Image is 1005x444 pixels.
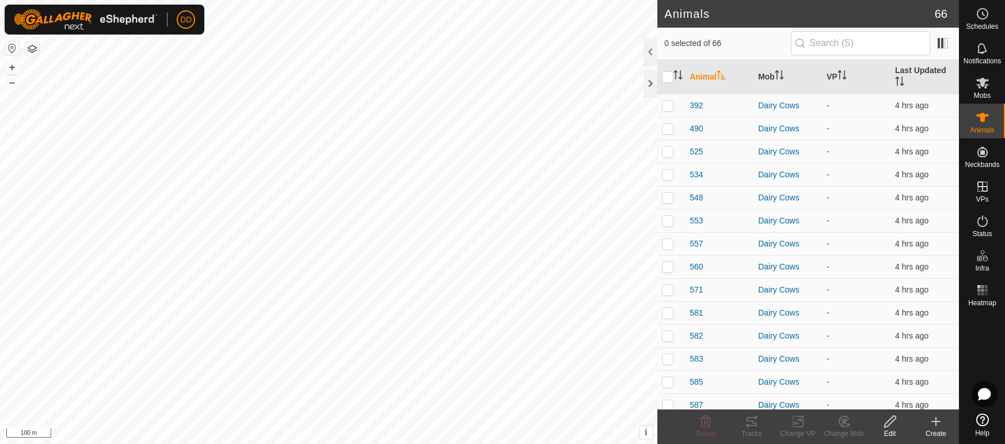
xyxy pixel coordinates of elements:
p-sorticon: Activate to sort [673,72,683,81]
span: 571 [690,284,703,296]
span: 66 [935,5,947,22]
th: Animal [685,60,753,94]
div: Dairy Cows [758,169,817,181]
span: 11 Aug 2025, 1:40 pm [895,124,928,133]
app-display-virtual-paddock-transition: - [827,193,829,202]
input: Search (S) [791,31,930,55]
div: Dairy Cows [758,123,817,135]
img: Gallagher Logo [14,9,158,30]
app-display-virtual-paddock-transition: - [827,354,829,363]
span: 11 Aug 2025, 1:41 pm [895,239,928,248]
span: Schedules [966,23,998,30]
a: Contact Us [340,429,374,439]
div: Create [913,428,959,439]
span: Heatmap [968,299,996,306]
span: 11 Aug 2025, 1:42 pm [895,308,928,317]
h2: Animals [664,7,935,21]
span: Neckbands [965,161,999,168]
app-display-virtual-paddock-transition: - [827,400,829,409]
span: Delete [696,430,716,438]
th: Mob [753,60,822,94]
span: Help [975,430,989,437]
span: Animals [970,127,995,134]
app-display-virtual-paddock-transition: - [827,101,829,110]
a: Help [960,409,1005,441]
span: Notifications [964,58,1001,64]
span: 11 Aug 2025, 1:42 pm [895,400,928,409]
span: 581 [690,307,703,319]
span: Mobs [974,92,991,99]
div: Dairy Cows [758,353,817,365]
button: Map Layers [25,42,39,56]
div: Dairy Cows [758,261,817,273]
span: 560 [690,261,703,273]
button: Reset Map [5,41,19,55]
span: DD [180,14,192,26]
span: 11 Aug 2025, 1:42 pm [895,377,928,386]
div: Dairy Cows [758,399,817,411]
span: 490 [690,123,703,135]
p-sorticon: Activate to sort [837,72,847,81]
span: 11 Aug 2025, 1:42 pm [895,262,928,271]
div: Dairy Cows [758,215,817,227]
app-display-virtual-paddock-transition: - [827,331,829,340]
div: Dairy Cows [758,376,817,388]
p-sorticon: Activate to sort [895,78,904,88]
app-display-virtual-paddock-transition: - [827,216,829,225]
span: 587 [690,399,703,411]
div: Dairy Cows [758,146,817,158]
span: 392 [690,100,703,112]
span: 11 Aug 2025, 1:42 pm [895,331,928,340]
th: Last Updated [890,60,959,94]
div: Change Mob [821,428,867,439]
app-display-virtual-paddock-transition: - [827,170,829,179]
div: Tracks [729,428,775,439]
span: 11 Aug 2025, 1:41 pm [895,216,928,225]
span: 525 [690,146,703,158]
app-display-virtual-paddock-transition: - [827,377,829,386]
div: Dairy Cows [758,330,817,342]
span: 11 Aug 2025, 1:41 pm [895,147,928,156]
app-display-virtual-paddock-transition: - [827,262,829,271]
button: + [5,60,19,74]
p-sorticon: Activate to sort [775,72,784,81]
span: 11 Aug 2025, 1:42 pm [895,285,928,294]
span: 582 [690,330,703,342]
app-display-virtual-paddock-transition: - [827,124,829,133]
span: Infra [975,265,989,272]
span: 0 selected of 66 [664,37,790,50]
span: i [645,427,647,437]
div: Dairy Cows [758,307,817,319]
span: 585 [690,376,703,388]
div: Dairy Cows [758,284,817,296]
span: 11 Aug 2025, 1:41 pm [895,170,928,179]
span: 583 [690,353,703,365]
span: 11 Aug 2025, 1:42 pm [895,193,928,202]
div: Dairy Cows [758,100,817,112]
button: i [639,426,652,439]
button: – [5,75,19,89]
app-display-virtual-paddock-transition: - [827,147,829,156]
span: 11 Aug 2025, 1:41 pm [895,354,928,363]
app-display-virtual-paddock-transition: - [827,285,829,294]
span: Status [972,230,992,237]
a: Privacy Policy [283,429,326,439]
div: Edit [867,428,913,439]
app-display-virtual-paddock-transition: - [827,239,829,248]
div: Change VP [775,428,821,439]
span: 553 [690,215,703,227]
span: 548 [690,192,703,204]
span: VPs [976,196,988,203]
span: 557 [690,238,703,250]
th: VP [822,60,890,94]
div: Dairy Cows [758,192,817,204]
p-sorticon: Activate to sort [717,72,726,81]
app-display-virtual-paddock-transition: - [827,308,829,317]
div: Dairy Cows [758,238,817,250]
span: 11 Aug 2025, 1:42 pm [895,101,928,110]
span: 534 [690,169,703,181]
